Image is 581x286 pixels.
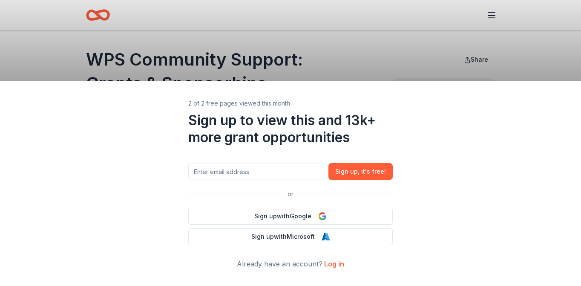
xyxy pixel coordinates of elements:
img: Google Logo [318,212,327,220]
a: Log in [324,260,344,268]
input: Enter email address [188,163,325,180]
span: or [284,189,297,199]
img: Microsoft Logo [322,232,330,241]
button: Sign upwithGoogle [188,208,393,225]
button: Sign up, it's free! [328,163,393,180]
div: Sign up to view this and 13k+ more grant opportunities [188,112,393,146]
div: 2 of 2 free pages viewed this month [188,98,393,109]
span: Already have an account? [237,260,322,268]
button: Sign upwithMicrosoft [188,228,393,245]
span: , it ' s free! [358,166,386,177]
